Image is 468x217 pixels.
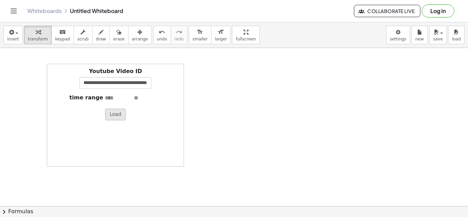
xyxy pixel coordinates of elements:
button: scrub [74,26,93,44]
button: format_sizesmaller [189,26,211,44]
label: Youtube Video ID [89,68,142,75]
button: draw [92,26,110,44]
button: format_sizelarger [211,26,231,44]
span: draw [96,37,106,41]
button: erase [109,26,128,44]
i: undo [159,28,165,36]
span: arrange [132,37,148,41]
button: settings [386,26,410,44]
span: load [452,37,461,41]
span: fullscreen [236,37,256,41]
span: smaller [193,37,208,41]
button: Collaborate Live [354,5,420,17]
span: transform [28,37,48,41]
span: larger [215,37,227,41]
button: new [411,26,428,44]
button: redoredo [171,26,187,44]
label: time range [70,94,103,102]
i: redo [176,28,182,36]
button: transform [24,26,52,44]
span: save [433,37,443,41]
button: save [429,26,447,44]
span: keypad [55,37,70,41]
button: Load [105,109,126,120]
button: arrange [128,26,152,44]
i: keyboard [59,28,66,36]
span: erase [113,37,124,41]
a: Whiteboards [27,8,62,14]
button: insert [3,26,23,44]
span: Collaborate Live [360,8,415,14]
i: format_size [197,28,203,36]
span: settings [390,37,406,41]
button: Toggle navigation [8,5,19,16]
span: redo [174,37,184,41]
i: format_size [218,28,224,36]
button: undoundo [153,26,171,44]
button: keyboardkeypad [51,26,74,44]
button: fullscreen [232,26,259,44]
span: insert [7,37,19,41]
span: undo [157,37,167,41]
button: Log in [422,4,454,17]
span: scrub [77,37,89,41]
button: load [448,26,465,44]
span: new [415,37,424,41]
